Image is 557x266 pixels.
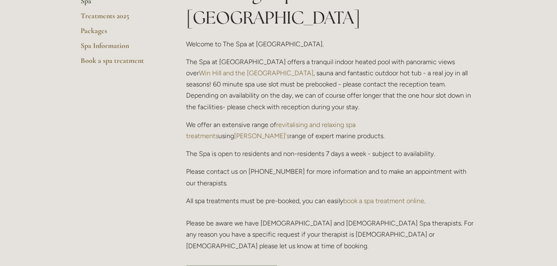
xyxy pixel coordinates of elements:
a: Treatments 2025 [81,11,160,26]
p: All spa treatments must be pre-booked, you can easily . Please be aware we have [DEMOGRAPHIC_DATA... [186,195,476,252]
a: Packages [81,26,160,41]
a: Win Hill and the [GEOGRAPHIC_DATA] [199,69,314,77]
p: The Spa is open to residents and non-residents 7 days a week - subject to availability. [186,148,476,159]
a: [PERSON_NAME]'s [234,132,290,140]
a: book a spa treatment online [344,197,425,205]
p: Please contact us on [PHONE_NUMBER] for more information and to make an appointment with our ther... [186,166,476,188]
a: Book a spa treatment [81,56,160,71]
p: Welcome to The Spa at [GEOGRAPHIC_DATA]. [186,38,476,50]
p: The Spa at [GEOGRAPHIC_DATA] offers a tranquil indoor heated pool with panoramic views over , sau... [186,56,476,113]
a: Spa Information [81,41,160,56]
a: revitalising and relaxing spa treatments [186,121,358,140]
p: We offer an extensive range of using range of expert marine products. [186,119,476,141]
